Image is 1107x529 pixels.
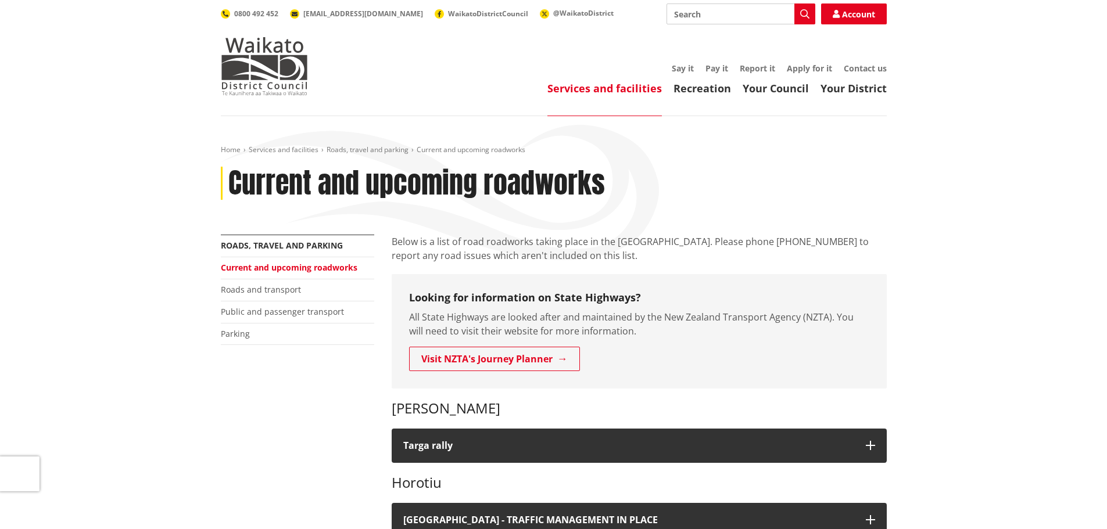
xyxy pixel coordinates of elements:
[392,474,887,491] h3: Horotiu
[327,145,409,154] a: Roads, travel and parking
[705,63,728,74] a: Pay it
[221,262,357,273] a: Current and upcoming roadworks
[743,81,809,95] a: Your Council
[844,63,887,74] a: Contact us
[234,9,278,19] span: 0800 492 452
[409,310,869,338] p: All State Highways are looked after and maintained by the New Zealand Transport Agency (NZTA). Yo...
[403,440,854,451] h4: Targa rally
[667,3,815,24] input: Search input
[392,400,887,417] h3: [PERSON_NAME]
[228,167,605,200] h1: Current and upcoming roadworks
[221,37,308,95] img: Waikato District Council - Te Kaunihera aa Takiwaa o Waikato
[435,9,528,19] a: WaikatoDistrictCouncil
[673,81,731,95] a: Recreation
[221,306,344,317] a: Public and passenger transport
[221,328,250,339] a: Parking
[409,347,580,371] a: Visit NZTA's Journey Planner
[821,81,887,95] a: Your District
[249,145,318,154] a: Services and facilities
[417,145,525,154] span: Current and upcoming roadworks
[547,81,662,95] a: Services and facilities
[409,292,869,304] h3: Looking for information on State Highways?
[392,235,887,262] p: Below is a list of road roadworks taking place in the [GEOGRAPHIC_DATA]. Please phone [PHONE_NUMB...
[221,145,241,154] a: Home
[303,9,423,19] span: [EMAIL_ADDRESS][DOMAIN_NAME]
[740,63,775,74] a: Report it
[221,284,301,295] a: Roads and transport
[392,429,887,463] button: Targa rally
[221,240,343,251] a: Roads, travel and parking
[672,63,694,74] a: Say it
[221,9,278,19] a: 0800 492 452
[221,145,887,155] nav: breadcrumb
[821,3,887,24] a: Account
[540,8,614,18] a: @WaikatoDistrict
[787,63,832,74] a: Apply for it
[403,514,854,526] h4: [GEOGRAPHIC_DATA] - TRAFFIC MANAGEMENT IN PLACE
[290,9,423,19] a: [EMAIL_ADDRESS][DOMAIN_NAME]
[448,9,528,19] span: WaikatoDistrictCouncil
[553,8,614,18] span: @WaikatoDistrict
